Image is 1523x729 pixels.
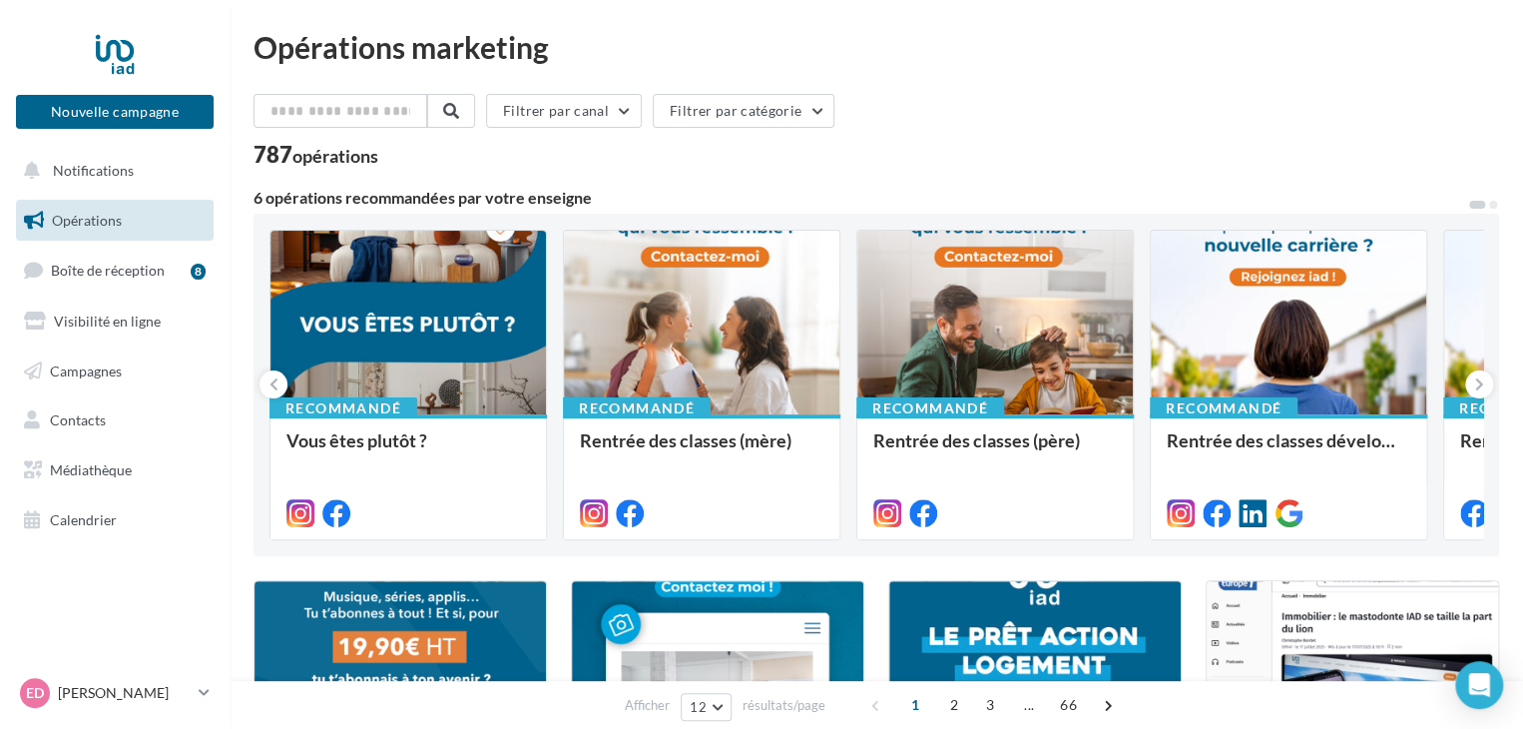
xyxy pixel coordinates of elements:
span: Campagnes [50,362,122,378]
button: Notifications [12,150,210,192]
button: Filtrer par catégorie [653,94,834,128]
p: [PERSON_NAME] [58,683,191,703]
div: Rentrée des classes (père) [873,430,1117,470]
div: Open Intercom Messenger [1455,661,1503,709]
div: Recommandé [563,397,711,419]
div: Opérations marketing [254,32,1499,62]
div: Recommandé [269,397,417,419]
button: Filtrer par canal [486,94,642,128]
div: Recommandé [856,397,1004,419]
span: Calendrier [50,511,117,528]
button: Nouvelle campagne [16,95,214,129]
span: Notifications [53,162,134,179]
span: Contacts [50,411,106,428]
a: Boîte de réception8 [12,249,218,292]
a: Calendrier [12,499,218,541]
a: ED [PERSON_NAME] [16,674,214,712]
span: Boîte de réception [51,262,165,279]
a: Opérations [12,200,218,242]
span: 1 [899,689,931,721]
span: 12 [690,699,707,715]
div: Recommandé [1150,397,1297,419]
a: Contacts [12,399,218,441]
a: Médiathèque [12,449,218,491]
span: Afficher [625,696,670,715]
span: 2 [938,689,970,721]
a: Visibilité en ligne [12,301,218,343]
span: Opérations [52,212,122,229]
button: 12 [681,693,732,721]
span: ED [26,683,44,703]
span: 66 [1052,689,1085,721]
div: Vous êtes plutôt ? [286,430,530,470]
div: 6 opérations recommandées par votre enseigne [254,190,1467,206]
div: 787 [254,144,378,166]
div: opérations [292,147,378,165]
a: Campagnes [12,351,218,392]
span: Visibilité en ligne [54,313,161,330]
div: Rentrée des classes développement (conseillère) [1167,430,1410,470]
span: Médiathèque [50,461,132,478]
div: 8 [191,264,206,280]
span: 3 [974,689,1006,721]
span: résultats/page [743,696,825,715]
div: Rentrée des classes (mère) [580,430,823,470]
span: ... [1013,689,1045,721]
